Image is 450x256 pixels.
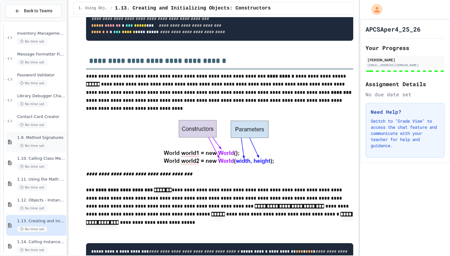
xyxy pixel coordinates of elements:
[17,205,47,211] span: No time set
[17,164,47,170] span: No time set
[17,239,65,245] span: 1.14. Calling Instance Methods
[17,247,47,253] span: No time set
[366,80,444,88] h2: Assignment Details
[17,73,65,78] span: Password Validator
[365,2,384,17] div: My Account
[17,219,65,224] span: 1.13. Creating and Initializing Objects: Constructors
[17,94,65,99] span: Library Debugger Challenge
[371,118,439,149] p: Switch to "Grade View" to access the chat feature and communicate with your teacher for help and ...
[17,122,47,128] span: No time set
[367,63,443,67] div: [EMAIL_ADDRESS][DOMAIN_NAME]
[366,25,421,33] h1: APCSAper4_25_26
[367,57,443,63] div: [PERSON_NAME]
[17,185,47,190] span: No time set
[366,91,444,98] div: No due date set
[17,31,65,36] span: Inventory Management System
[17,198,65,203] span: 1.12. Objects - Instances of Classes
[371,108,439,116] h3: Need Help?
[17,52,65,57] span: Message Formatter Fixer
[366,44,444,52] h2: Your Progress
[24,8,52,14] span: Back to Teams
[78,6,108,11] span: 1. Using Objects and Methods
[17,135,65,140] span: 1.9. Method Signatures
[6,4,62,17] button: Back to Teams
[17,177,65,182] span: 1.11. Using the Math Class
[17,59,47,65] span: No time set
[17,156,65,161] span: 1.10. Calling Class Methods
[17,80,47,86] span: No time set
[17,226,47,232] span: No time set
[110,6,112,11] span: /
[17,101,47,107] span: No time set
[17,39,47,44] span: No time set
[17,114,65,120] span: Contact Card Creator
[17,143,47,149] span: No time set
[115,5,271,12] span: 1.13. Creating and Initializing Objects: Constructors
